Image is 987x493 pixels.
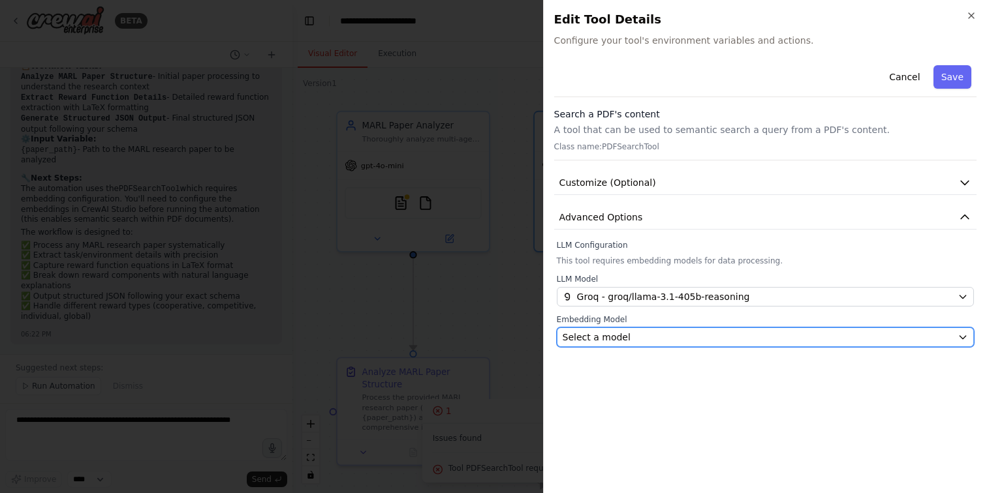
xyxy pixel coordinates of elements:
button: Save [933,65,971,89]
label: Embedding Model [557,314,974,325]
span: Configure your tool's environment variables and actions. [554,34,977,47]
h2: Edit Tool Details [554,10,977,29]
span: Advanced Options [559,211,643,224]
p: This tool requires embedding models for data processing. [557,256,974,266]
button: Groq - groq/llama-3.1-405b-reasoning [557,287,974,306]
h3: Search a PDF's content [554,108,977,121]
p: A tool that can be used to semantic search a query from a PDF's content. [554,123,977,136]
label: LLM Configuration [557,240,974,250]
label: LLM Model [557,274,974,284]
p: Class name: PDFSearchTool [554,142,977,152]
button: Advanced Options [554,205,977,230]
span: Select a model [563,331,631,344]
button: Cancel [881,65,928,89]
span: Groq - groq/llama-3.1-405b-reasoning [577,290,750,303]
button: Customize (Optional) [554,171,977,195]
span: Customize (Optional) [559,176,656,189]
button: Select a model [557,327,974,347]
